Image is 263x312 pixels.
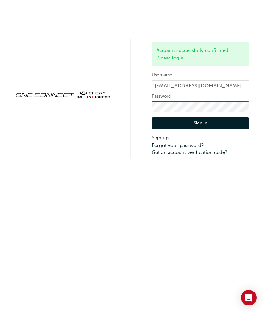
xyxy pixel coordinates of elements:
img: oneconnect [14,86,111,103]
a: Got an account verification code? [152,149,249,156]
label: Username [152,71,249,79]
div: Open Intercom Messenger [241,290,257,305]
input: Username [152,80,249,91]
a: Forgot your password? [152,142,249,149]
button: Sign In [152,117,249,130]
label: Password [152,92,249,100]
div: Account successfully confirmed. Please login. [152,42,249,66]
a: Sign up [152,134,249,142]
